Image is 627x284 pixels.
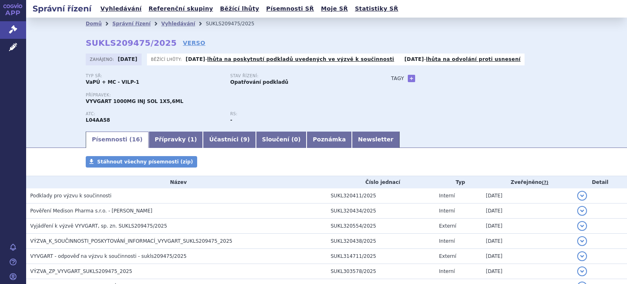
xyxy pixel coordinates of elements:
[391,74,404,83] h3: Tagy
[439,238,455,244] span: Interní
[207,56,394,62] a: lhůta na poskytnutí podkladů uvedených ve výzvě k součinnosti
[30,208,152,214] span: Pověření Medison Pharma s.r.o. - Hrdličková
[86,38,177,48] strong: SUKLS209475/2025
[206,18,265,30] li: SUKLS209475/2025
[30,193,111,199] span: Podklady pro výzvu k součinnosti
[327,188,435,203] td: SUKL320411/2025
[190,136,194,143] span: 1
[86,98,183,104] span: VYVGART 1000MG INJ SOL 1X5,6ML
[573,176,627,188] th: Detail
[405,56,424,62] strong: [DATE]
[352,3,400,14] a: Statistiky SŘ
[86,117,110,123] strong: EFGARTIGIMOD ALFA
[264,3,316,14] a: Písemnosti SŘ
[243,136,247,143] span: 9
[186,56,205,62] strong: [DATE]
[86,93,375,98] p: Přípravek:
[218,3,262,14] a: Běžící lhůty
[86,112,222,116] p: ATC:
[151,56,184,63] span: Běžící lhůty:
[98,3,144,14] a: Vyhledávání
[230,112,367,116] p: RS:
[97,159,193,165] span: Stáhnout všechny písemnosti (zip)
[230,79,288,85] strong: Opatřování podkladů
[439,268,455,274] span: Interní
[146,3,216,14] a: Referenční skupiny
[90,56,116,63] span: Zahájeno:
[327,203,435,219] td: SUKL320434/2025
[352,132,400,148] a: Newsletter
[482,234,573,249] td: [DATE]
[439,208,455,214] span: Interní
[26,3,98,14] h2: Správní řízení
[86,156,197,168] a: Stáhnout všechny písemnosti (zip)
[439,253,456,259] span: Externí
[577,206,587,216] button: detail
[482,219,573,234] td: [DATE]
[230,74,367,78] p: Stav řízení:
[30,223,167,229] span: Vyjádření k výzvě VYVGART, sp. zn. SUKLS209475/2025
[230,117,232,123] strong: -
[482,188,573,203] td: [DATE]
[482,249,573,264] td: [DATE]
[482,176,573,188] th: Zveřejněno
[118,56,138,62] strong: [DATE]
[327,219,435,234] td: SUKL320554/2025
[86,79,139,85] strong: VaPÚ + MC - VILP-1
[327,234,435,249] td: SUKL320438/2025
[30,253,187,259] span: VYVGART - odpověď na výzvu k součinnosti - sukls209475/2025
[577,191,587,201] button: detail
[327,249,435,264] td: SUKL314711/2025
[161,21,195,27] a: Vyhledávání
[482,203,573,219] td: [DATE]
[256,132,307,148] a: Sloučení (0)
[439,193,455,199] span: Interní
[426,56,520,62] a: lhůta na odvolání proti usnesení
[86,21,102,27] a: Domů
[86,132,149,148] a: Písemnosti (16)
[318,3,350,14] a: Moje SŘ
[577,236,587,246] button: detail
[132,136,140,143] span: 16
[186,56,394,63] p: -
[183,39,205,47] a: VERSO
[294,136,298,143] span: 0
[542,180,548,186] abbr: (?)
[577,221,587,231] button: detail
[112,21,151,27] a: Správní řízení
[30,238,232,244] span: VÝZVA_K_SOUČINNOSTI_POSKYTOVÁNÍ_INFORMACÍ_VYVGART_SUKLS209475_2025
[86,74,222,78] p: Typ SŘ:
[577,266,587,276] button: detail
[439,223,456,229] span: Externí
[405,56,521,63] p: -
[26,176,327,188] th: Název
[30,268,132,274] span: VÝZVA_ZP_VYVGART_SUKLS209475_2025
[327,176,435,188] th: Číslo jednací
[203,132,256,148] a: Účastníci (9)
[327,264,435,279] td: SUKL303578/2025
[577,251,587,261] button: detail
[482,264,573,279] td: [DATE]
[435,176,482,188] th: Typ
[408,75,415,82] a: +
[149,132,203,148] a: Přípravky (1)
[307,132,352,148] a: Poznámka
